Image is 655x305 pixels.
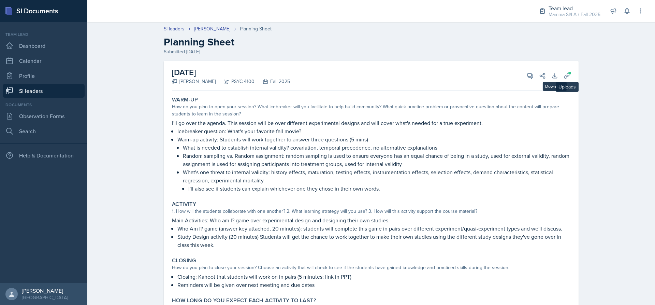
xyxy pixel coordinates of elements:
p: Study Design activity (20 minutes) Students will get the chance to work together to make their ow... [177,233,570,249]
a: Calendar [3,54,85,68]
a: Observation Forms [3,109,85,123]
div: Team lead [3,31,85,38]
button: Uploads [561,70,573,82]
h2: [DATE] [172,66,290,79]
label: Activity [172,201,196,208]
label: Closing [172,257,196,264]
p: Warm-up activity: Students will work together to answer three questions (5 mins) [177,135,570,143]
p: Icebreaker question: What's your favorite fall movie? [177,127,570,135]
div: PSYC 4100 [216,78,254,85]
p: Random sampling vs. Random assignment: random sampling is used to ensure everyone has an equal ch... [183,152,570,168]
a: [PERSON_NAME] [194,25,230,32]
a: Si leaders [164,25,185,32]
a: Search [3,124,85,138]
div: 1. How will the students collaborate with one another? 2. What learning strategy will you use? 3.... [172,208,570,215]
p: What's one threat to internal validity: history effects, maturation, testing effects, instrumenta... [183,168,570,184]
div: Planning Sheet [240,25,272,32]
div: [PERSON_NAME] [22,287,68,294]
div: [PERSON_NAME] [172,78,216,85]
div: [GEOGRAPHIC_DATA] [22,294,68,301]
div: How do you plan to open your session? What icebreaker will you facilitate to help build community... [172,103,570,117]
div: How do you plan to close your session? Choose an activity that will check to see if the students ... [172,264,570,271]
div: Fall 2025 [254,78,290,85]
p: Main Activities: Who am I? game over experimental design and designing their own studies. [172,216,570,224]
p: Closing: Kahoot that students will work on in pairs (5 minutes; link in PPT) [177,273,570,281]
p: I'll also see if students can explain whichever one they chose in their own words. [188,184,570,193]
a: Dashboard [3,39,85,53]
div: Submitted [DATE] [164,48,579,55]
div: Mamma SI/LA / Fall 2025 [549,11,600,18]
div: Documents [3,102,85,108]
p: I'll go over the agenda. This session will be over different experimental designs and will cover ... [172,119,570,127]
p: Who Am I? game (answer key attached, 20 minutes): students will complete this game in pairs over ... [177,224,570,233]
label: Warm-Up [172,96,198,103]
button: Download [549,70,561,82]
div: Help & Documentation [3,149,85,162]
h2: Planning Sheet [164,36,579,48]
p: Reminders will be given over next meeting and due dates [177,281,570,289]
p: What is needed to establish internal validity? covariation, temporal precedence, no alternative e... [183,143,570,152]
a: Profile [3,69,85,83]
label: How long do you expect each activity to last? [172,297,316,304]
div: Team lead [549,4,600,12]
a: Si leaders [3,84,85,98]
